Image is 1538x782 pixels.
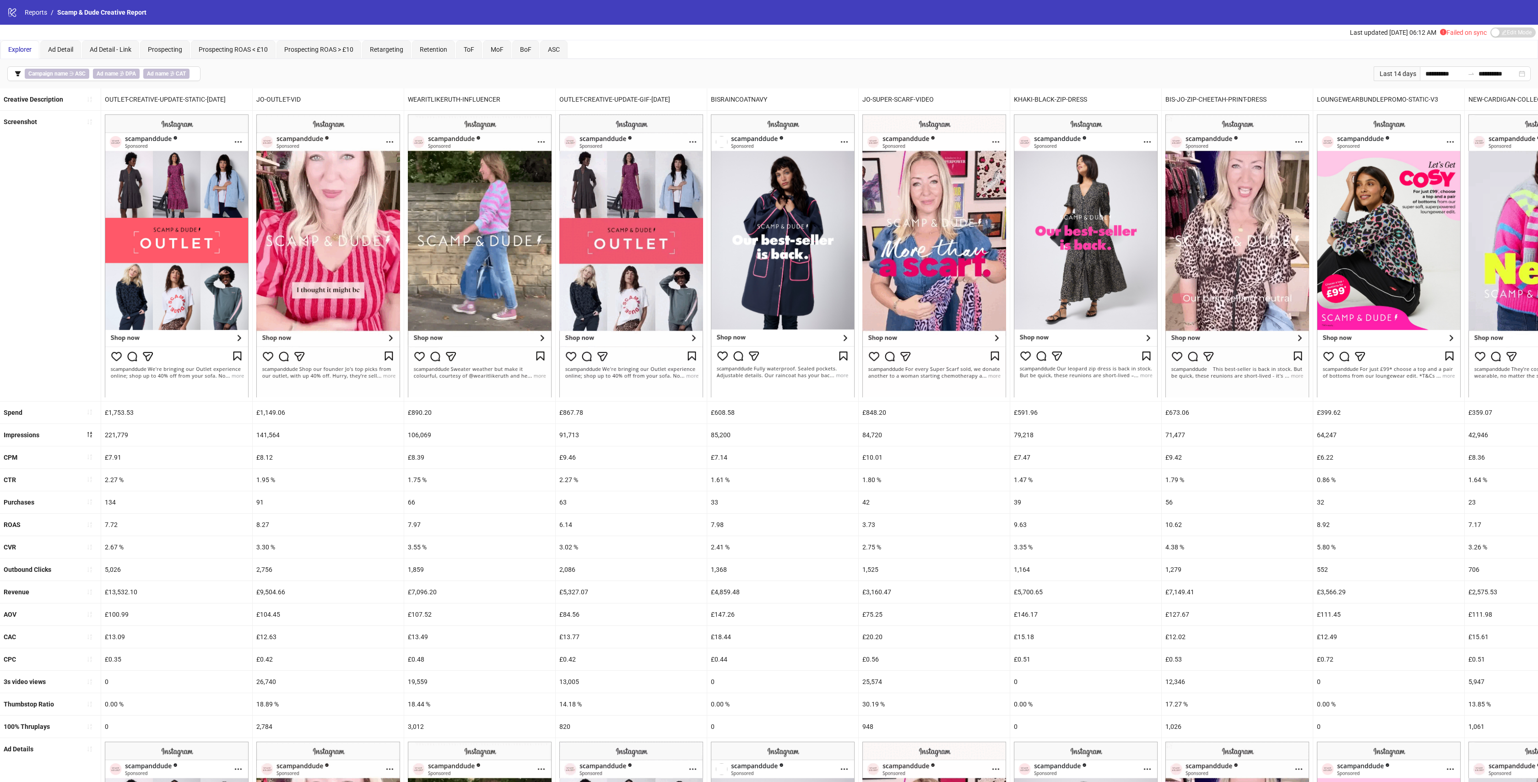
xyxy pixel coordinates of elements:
[87,701,93,707] span: sort-ascending
[707,671,858,693] div: 0
[859,402,1010,424] div: £848.20
[556,88,707,110] div: OUTLET-CREATIVE-UPDATE-GIF-[DATE]
[1162,559,1313,581] div: 1,279
[1010,491,1161,513] div: 39
[87,409,93,415] span: sort-ascending
[1010,671,1161,693] div: 0
[1162,603,1313,625] div: £127.67
[556,581,707,603] div: £5,327.07
[404,88,555,110] div: WEARITLIKERUTH-INFLUENCER
[1313,514,1464,536] div: 8.92
[1468,70,1475,77] span: swap-right
[859,514,1010,536] div: 3.73
[15,71,21,77] span: filter
[256,114,400,397] img: Screenshot 120233273991870005
[556,491,707,513] div: 63
[491,46,504,53] span: MoF
[370,46,403,53] span: Retargeting
[859,536,1010,558] div: 2.75 %
[4,521,21,528] b: ROAS
[284,46,353,53] span: Prospecting ROAS > £10
[1010,559,1161,581] div: 1,164
[4,701,54,708] b: Thumbstop Ratio
[859,626,1010,648] div: £20.20
[556,603,707,625] div: £84.56
[859,559,1010,581] div: 1,525
[93,69,140,79] span: ∌
[1162,626,1313,648] div: £12.02
[1162,514,1313,536] div: 10.62
[253,716,404,738] div: 2,784
[1162,446,1313,468] div: £9.42
[556,402,707,424] div: £867.78
[23,7,49,17] a: Reports
[859,88,1010,110] div: JO-SUPER-SCARF-VIDEO
[1162,716,1313,738] div: 1,026
[404,491,555,513] div: 66
[253,469,404,491] div: 1.95 %
[556,469,707,491] div: 2.27 %
[90,46,131,53] span: Ad Detail - Link
[404,469,555,491] div: 1.75 %
[1010,88,1161,110] div: KHAKI-BLACK-ZIP-DRESS
[404,536,555,558] div: 3.55 %
[101,581,252,603] div: £13,532.10
[859,491,1010,513] div: 42
[1313,648,1464,670] div: £0.72
[87,119,93,125] span: sort-ascending
[1010,469,1161,491] div: 1.47 %
[1313,469,1464,491] div: 0.86 %
[101,671,252,693] div: 0
[464,46,474,53] span: ToF
[253,581,404,603] div: £9,504.66
[404,716,555,738] div: 3,012
[101,402,252,424] div: £1,753.53
[1440,29,1446,35] span: exclamation-circle
[556,716,707,738] div: 820
[859,693,1010,715] div: 30.19 %
[420,46,447,53] span: Retention
[143,69,190,79] span: ∌
[253,514,404,536] div: 8.27
[57,9,146,16] span: Scamp & Dude Creative Report
[87,566,93,573] span: sort-ascending
[404,559,555,581] div: 1,859
[4,678,46,685] b: 3s video views
[1010,626,1161,648] div: £15.18
[101,536,252,558] div: 2.67 %
[707,648,858,670] div: £0.44
[1440,29,1487,36] span: Failed on sync
[1313,402,1464,424] div: £399.62
[1162,536,1313,558] div: 4.38 %
[1010,716,1161,738] div: 0
[253,424,404,446] div: 141,564
[408,114,552,397] img: Screenshot 120234148149540005
[404,581,555,603] div: £7,096.20
[4,656,16,663] b: CPC
[4,118,37,125] b: Screenshot
[101,716,252,738] div: 0
[1162,648,1313,670] div: £0.53
[101,603,252,625] div: £100.99
[1162,491,1313,513] div: 56
[87,96,93,103] span: sort-ascending
[253,603,404,625] div: £104.45
[253,491,404,513] div: 91
[253,536,404,558] div: 3.30 %
[101,491,252,513] div: 134
[87,499,93,505] span: sort-ascending
[556,693,707,715] div: 14.18 %
[556,559,707,581] div: 2,086
[87,746,93,752] span: sort-ascending
[559,114,703,397] img: Screenshot 120233273991880005
[1313,693,1464,715] div: 0.00 %
[1162,469,1313,491] div: 1.79 %
[253,88,404,110] div: JO-OUTLET-VID
[556,648,707,670] div: £0.42
[4,566,51,573] b: Outbound Clicks
[859,603,1010,625] div: £75.25
[51,7,54,17] li: /
[1162,671,1313,693] div: 12,346
[859,716,1010,738] div: 948
[1313,581,1464,603] div: £3,566.29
